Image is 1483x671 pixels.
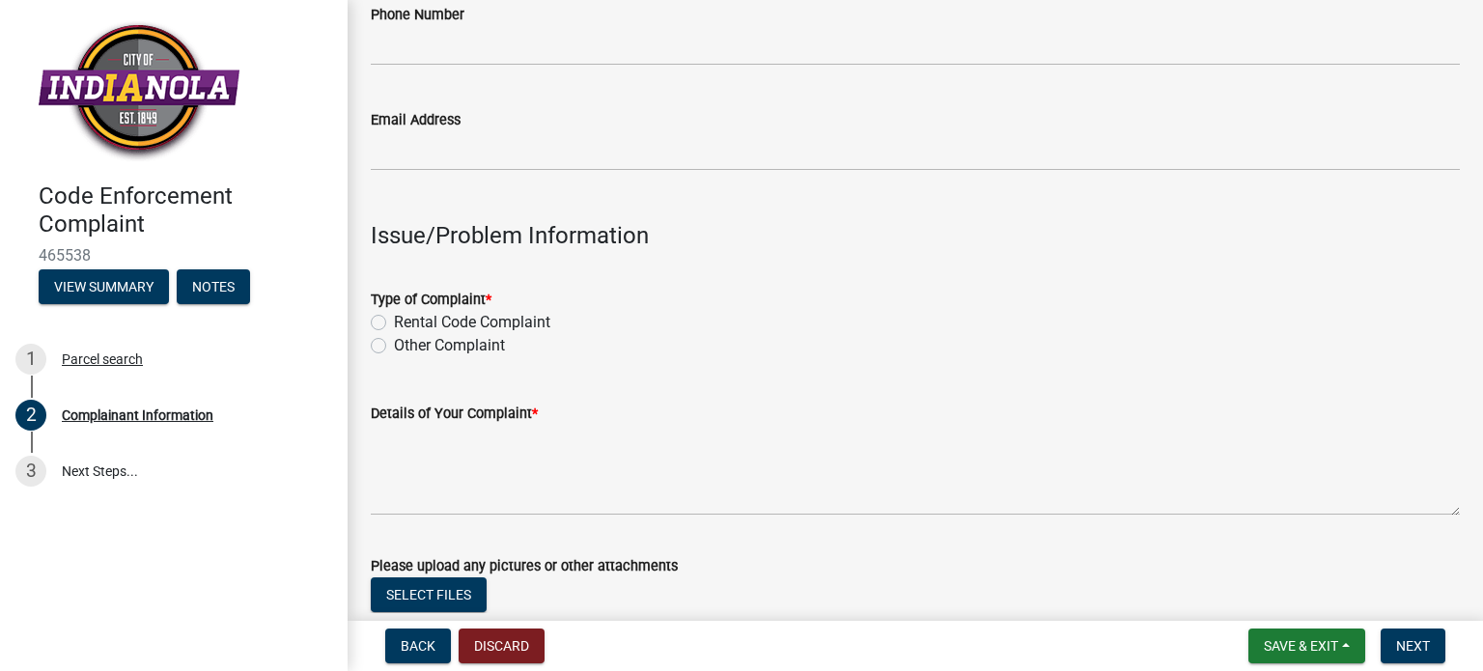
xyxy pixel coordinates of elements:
span: Next [1396,638,1430,654]
span: 465538 [39,246,309,265]
span: Save & Exit [1264,638,1338,654]
button: View Summary [39,269,169,304]
div: 1 [15,344,46,375]
button: Back [385,629,451,663]
div: 2 [15,400,46,431]
wm-modal-confirm: Summary [39,280,169,295]
h4: Issue/Problem Information [371,222,1460,250]
div: 3 [15,456,46,487]
label: Please upload any pictures or other attachments [371,560,678,573]
label: Details of Your Complaint [371,407,538,421]
span: Back [401,638,435,654]
button: Notes [177,269,250,304]
div: Complainant Information [62,408,213,422]
label: Other Complaint [394,334,505,357]
label: Phone Number [371,9,464,22]
label: Rental Code Complaint [394,311,550,334]
label: Email Address [371,114,461,127]
h4: Code Enforcement Complaint [39,182,332,238]
div: Parcel search [62,352,143,366]
button: Select files [371,577,487,612]
button: Discard [459,629,545,663]
button: Next [1381,629,1445,663]
wm-modal-confirm: Notes [177,280,250,295]
button: Save & Exit [1248,629,1365,663]
img: City of Indianola, Iowa [39,20,239,162]
label: Type of Complaint [371,294,491,307]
